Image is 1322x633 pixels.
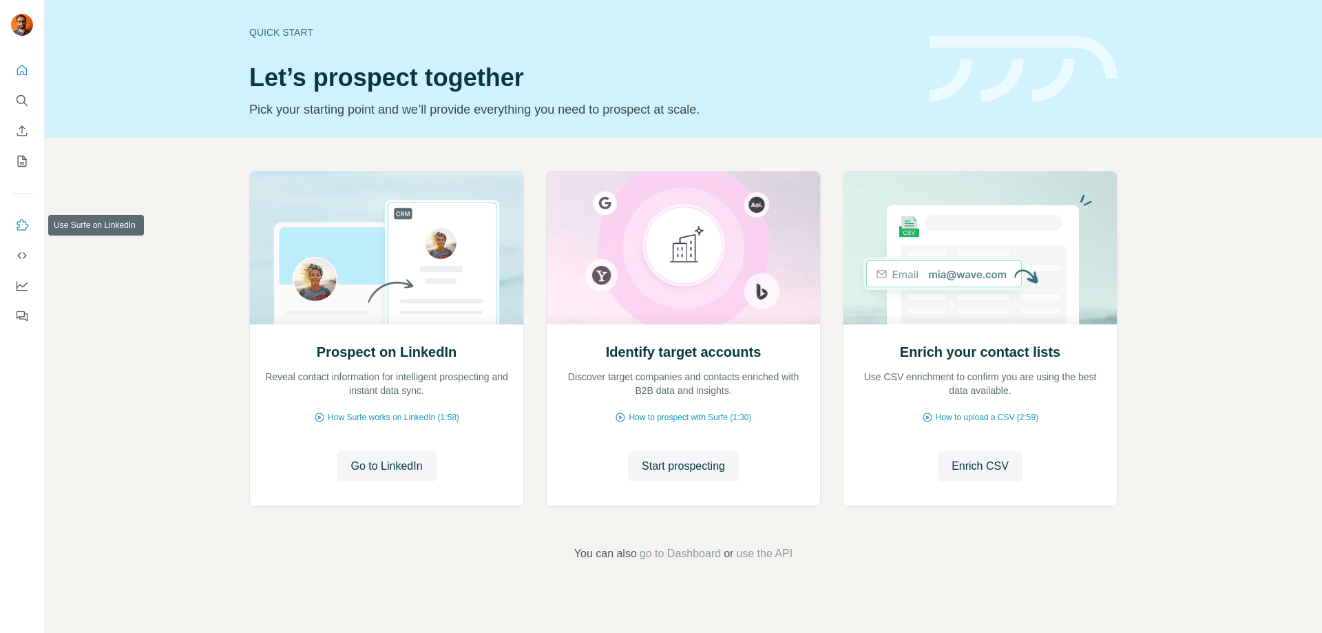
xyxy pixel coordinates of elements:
img: Enrich your contact lists [843,172,1118,324]
button: Feedback [11,304,33,329]
img: Prospect on LinkedIn [249,172,524,324]
button: Use Surfe on LinkedIn [11,213,33,238]
span: Go to LinkedIn [350,458,422,475]
span: You can also [574,546,637,562]
img: Identify target accounts [546,172,821,324]
span: Start prospecting [642,458,725,475]
span: or [724,546,733,562]
button: Use Surfe API [11,243,33,268]
button: Search [11,88,33,113]
button: Enrich CSV [11,118,33,143]
button: use the API [736,546,793,562]
span: How to upload a CSV (2:59) [936,411,1038,424]
p: Pick your starting point and we’ll provide everything you need to prospect at scale. [249,100,913,119]
span: Enrich CSV [952,458,1009,475]
button: Go to LinkedIn [337,451,436,481]
p: Use CSV enrichment to confirm you are using the best data available. [857,370,1103,397]
button: Quick start [11,58,33,83]
button: Start prospecting [628,451,739,481]
img: Avatar [11,14,33,36]
h2: Prospect on LinkedIn [317,342,457,362]
p: Discover target companies and contacts enriched with B2B data and insights. [560,370,806,397]
h1: Let’s prospect together [249,64,913,92]
button: go to Dashboard [640,546,721,562]
p: Reveal contact information for intelligent prospecting and instant data sync. [264,370,510,397]
span: How to prospect with Surfe (1:30) [629,411,751,424]
div: Quick start [249,25,913,39]
img: banner [930,36,1118,103]
button: My lists [11,149,33,174]
h2: Identify target accounts [606,342,762,362]
h2: Enrich your contact lists [900,342,1060,362]
button: Dashboard [11,273,33,298]
span: How Surfe works on LinkedIn (1:58) [328,411,459,424]
button: Enrich CSV [938,451,1022,481]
